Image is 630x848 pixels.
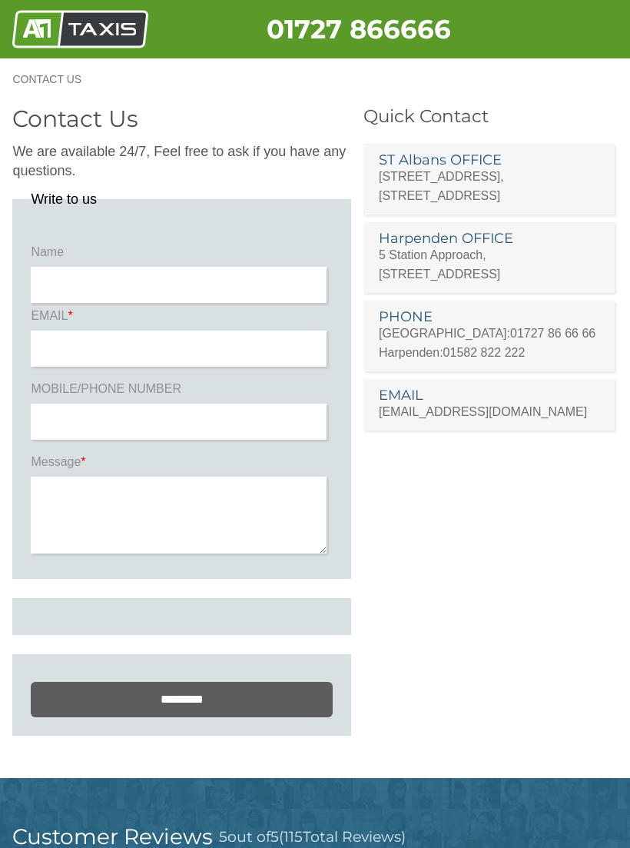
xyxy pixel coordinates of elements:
[12,142,351,181] p: We are available 24/7, Feel free to ask if you have any questions.
[31,244,333,267] label: Name
[363,108,618,125] h3: Quick Contact
[510,327,595,340] a: 01727 86 66 66
[443,346,526,359] a: 01582 822 222
[379,388,599,402] h3: EMAIL
[31,308,333,331] label: EMAIL
[379,343,599,362] p: Harpenden:
[12,108,351,131] h2: Contact Us
[379,153,599,167] h3: ST Albans OFFICE
[31,454,333,477] label: Message
[12,10,148,48] img: A1 Taxis
[12,826,213,847] h2: Customer Reviews
[219,826,406,848] h3: out of ( Total Reviews)
[267,13,451,45] a: 01727 866666
[12,74,97,85] a: Contact Us
[573,90,611,129] a: Nav
[379,405,587,418] a: [EMAIL_ADDRESS][DOMAIN_NAME]
[379,231,599,245] h3: Harpenden OFFICE
[270,828,279,846] span: 5
[379,245,599,284] p: 5 Station Approach, [STREET_ADDRESS]
[283,828,303,846] span: 115
[219,828,227,846] span: 5
[31,192,97,206] legend: Write to us
[379,310,599,324] h3: PHONE
[31,381,333,404] label: MOBILE/PHONE NUMBER
[379,167,599,205] p: [STREET_ADDRESS], [STREET_ADDRESS]
[379,324,599,343] p: [GEOGRAPHIC_DATA]:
